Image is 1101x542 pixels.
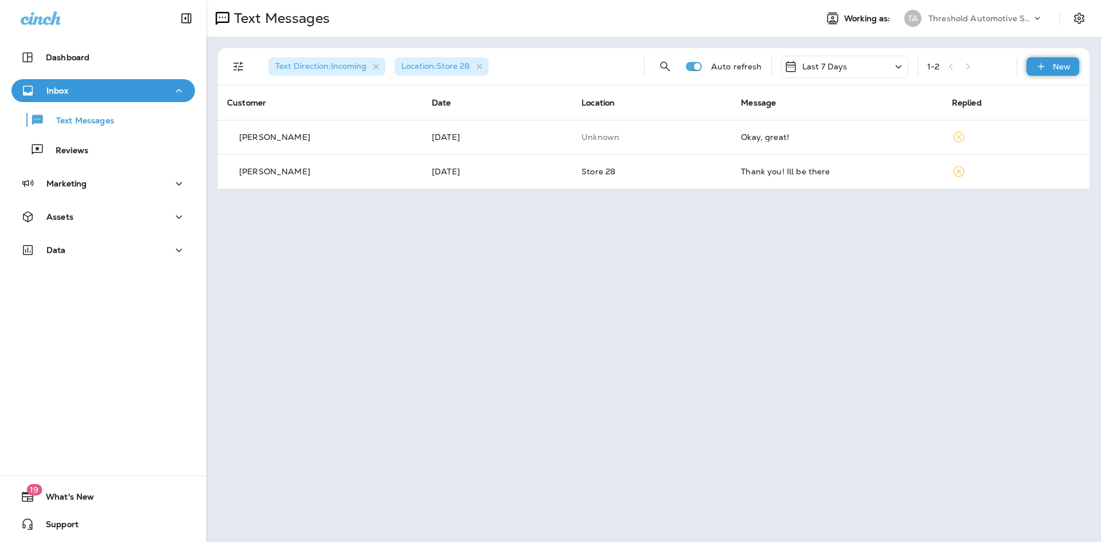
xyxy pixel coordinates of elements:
[952,98,982,108] span: Replied
[581,98,615,108] span: Location
[45,116,114,127] p: Text Messages
[395,57,489,76] div: Location:Store 28
[844,14,893,24] span: Working as:
[11,205,195,228] button: Assets
[46,86,68,95] p: Inbox
[275,61,366,71] span: Text Direction : Incoming
[581,132,723,142] p: This customer does not have a last location and the phone number they messaged is not assigned to...
[11,108,195,132] button: Text Messages
[34,520,79,533] span: Support
[432,98,451,108] span: Date
[239,132,310,142] p: [PERSON_NAME]
[904,10,922,27] div: TA
[11,513,195,536] button: Support
[34,492,94,506] span: What's New
[401,61,470,71] span: Location : Store 28
[432,167,563,176] p: Sep 12, 2025 03:37 PM
[26,484,42,496] span: 19
[11,138,195,162] button: Reviews
[1053,62,1071,71] p: New
[11,485,195,508] button: 19What's New
[432,132,563,142] p: Sep 15, 2025 02:08 PM
[46,179,87,188] p: Marketing
[268,57,385,76] div: Text Direction:Incoming
[46,212,73,221] p: Assets
[11,79,195,102] button: Inbox
[11,172,195,195] button: Marketing
[1069,8,1090,29] button: Settings
[11,46,195,69] button: Dashboard
[581,166,615,177] span: Store 28
[741,98,776,108] span: Message
[229,10,330,27] p: Text Messages
[741,132,933,142] div: Okay, great!
[46,53,89,62] p: Dashboard
[741,167,933,176] div: Thank you! Ill be there
[46,245,66,255] p: Data
[227,98,266,108] span: Customer
[239,167,310,176] p: [PERSON_NAME]
[227,55,250,78] button: Filters
[711,62,762,71] p: Auto refresh
[654,55,677,78] button: Search Messages
[170,7,202,30] button: Collapse Sidebar
[11,239,195,262] button: Data
[44,146,88,157] p: Reviews
[802,62,848,71] p: Last 7 Days
[928,14,1032,23] p: Threshold Automotive Service dba Grease Monkey
[927,62,939,71] div: 1 - 2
